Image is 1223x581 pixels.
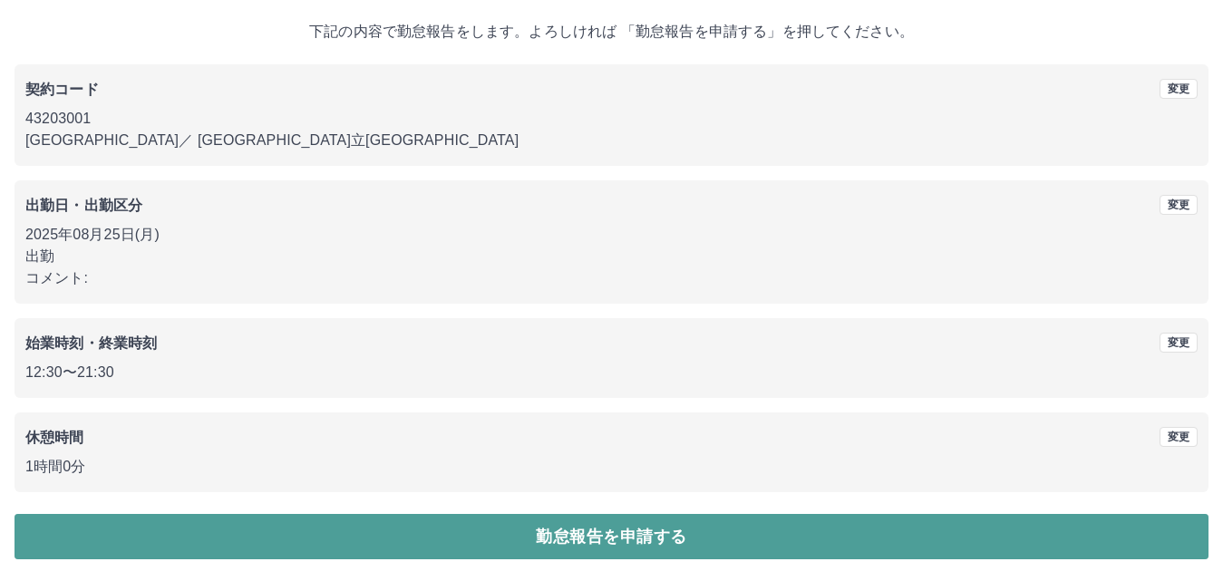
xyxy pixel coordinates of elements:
button: 変更 [1160,333,1198,353]
p: 43203001 [25,108,1198,130]
button: 変更 [1160,427,1198,447]
b: 契約コード [25,82,99,97]
p: 下記の内容で勤怠報告をします。よろしければ 「勤怠報告を申請する」を押してください。 [15,21,1208,43]
b: 休憩時間 [25,430,84,445]
button: 勤怠報告を申請する [15,514,1208,559]
p: 1時間0分 [25,456,1198,478]
b: 出勤日・出勤区分 [25,198,142,213]
p: 2025年08月25日(月) [25,224,1198,246]
p: [GEOGRAPHIC_DATA] ／ [GEOGRAPHIC_DATA]立[GEOGRAPHIC_DATA] [25,130,1198,151]
b: 始業時刻・終業時刻 [25,335,157,351]
p: コメント: [25,267,1198,289]
button: 変更 [1160,79,1198,99]
button: 変更 [1160,195,1198,215]
p: 出勤 [25,246,1198,267]
p: 12:30 〜 21:30 [25,362,1198,383]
